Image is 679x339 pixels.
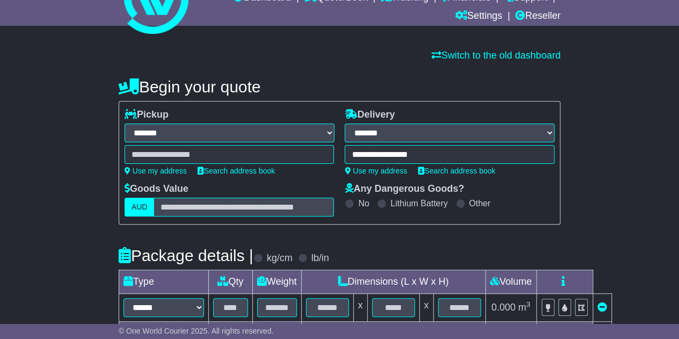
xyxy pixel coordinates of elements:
label: Goods Value [125,183,188,195]
td: Volume [485,270,536,294]
label: Pickup [125,109,169,121]
a: Search address book [418,167,495,175]
label: Any Dangerous Goods? [345,183,464,195]
h4: Package details | [119,247,253,264]
span: 0.000 [491,302,515,313]
td: Dimensions (L x W x H) [301,270,485,294]
a: Remove this item [597,302,607,313]
a: Switch to the old dashboard [432,50,560,61]
span: m [518,302,530,313]
label: AUD [125,198,155,217]
h4: Begin your quote [119,78,560,96]
td: Type [119,270,208,294]
a: Search address book [198,167,275,175]
td: x [353,294,367,322]
td: Weight [252,270,301,294]
span: © One World Courier 2025. All rights reserved. [119,327,274,335]
td: x [419,294,433,322]
sup: 3 [526,300,530,308]
label: lb/in [311,253,329,264]
label: No [358,198,369,208]
a: Use my address [125,167,187,175]
td: Qty [208,270,252,294]
label: kg/cm [267,253,293,264]
label: Lithium Battery [390,198,448,208]
a: Reseller [515,8,560,26]
label: Delivery [345,109,395,121]
a: Use my address [345,167,407,175]
label: Other [469,198,491,208]
a: Settings [455,8,502,26]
